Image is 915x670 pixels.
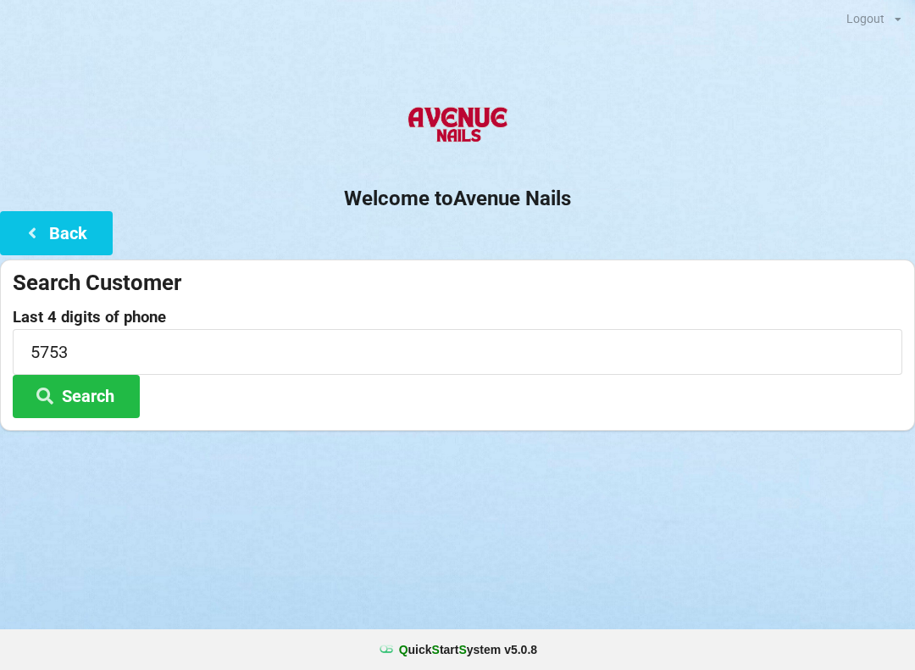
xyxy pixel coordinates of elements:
input: 0000 [13,329,902,374]
span: S [458,643,466,656]
div: Logout [846,13,884,25]
span: Q [399,643,408,656]
div: Search Customer [13,269,902,297]
label: Last 4 digits of phone [13,309,902,326]
img: AvenueNails-Logo.png [401,92,513,160]
button: Search [13,375,140,418]
span: S [432,643,440,656]
img: favicon.ico [378,641,395,658]
b: uick tart ystem v 5.0.8 [399,641,537,658]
